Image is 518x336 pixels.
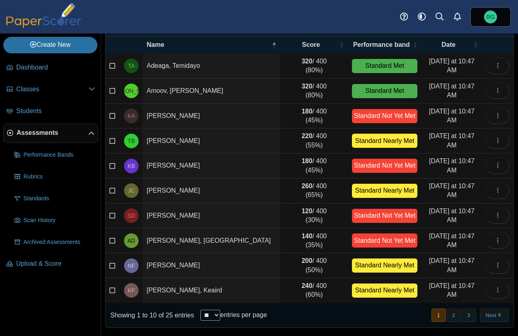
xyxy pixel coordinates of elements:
[3,58,98,78] a: Dashboard
[147,40,270,49] span: Name
[105,303,194,328] div: Showing 1 to 10 of 25 entries
[16,107,95,115] span: Students
[461,309,476,322] button: 3
[352,109,417,123] div: Standard Not Yet Met
[352,258,417,273] div: Standard Nearly Met
[128,63,135,69] span: Temidayo Adeaga
[301,157,312,164] b: 180
[143,79,280,104] td: Amoov, [PERSON_NAME]
[11,167,98,187] a: Rubrics
[23,151,95,159] span: Performance Bands
[280,153,348,178] td: / 400 (45%)
[429,183,475,198] time: Oct 7, 2025 at 10:47 AM
[301,58,312,65] b: 320
[16,259,95,268] span: Upload & Score
[352,84,417,98] div: Standard Met
[429,208,475,223] time: Oct 7, 2025 at 10:47 AM
[23,173,95,181] span: Rubrics
[128,263,135,269] span: Nia Forrest
[280,54,348,79] td: / 400 (80%)
[280,278,348,303] td: / 400 (60%)
[143,278,280,303] td: [PERSON_NAME], Keaird
[108,88,154,94] span: Jolaoluwa Amoov
[301,282,312,289] b: 240
[429,83,475,99] time: Oct 7, 2025 at 10:47 AM
[3,37,97,53] a: Create New
[143,54,280,79] td: Adeaga, Temidayo
[128,163,135,169] span: Krista Brandon
[11,211,98,230] a: Scan History
[280,229,348,254] td: / 400 (35%)
[301,233,312,239] b: 140
[128,113,135,119] span: Kennedi Amos
[429,233,475,248] time: Oct 7, 2025 at 10:47 AM
[431,309,509,322] nav: pagination
[425,40,472,49] span: Date
[16,63,95,72] span: Dashboard
[11,233,98,252] a: Archived Assessments
[301,183,312,189] b: 260
[449,8,466,26] a: Alerts
[3,124,98,143] a: Assessments
[128,138,135,144] span: Tawana Boyd
[429,157,475,173] time: Oct 7, 2025 at 10:47 AM
[429,282,475,298] time: Oct 7, 2025 at 10:47 AM
[128,288,135,293] span: Keaird Foster
[128,188,135,193] span: Janae Clinton
[272,41,276,49] span: Name : Activate to invert sorting
[11,145,98,165] a: Performance Bands
[16,85,88,94] span: Classes
[301,108,312,115] b: 180
[429,58,475,73] time: Oct 7, 2025 at 10:47 AM
[301,257,312,264] b: 200
[143,204,280,229] td: [PERSON_NAME]
[352,134,417,148] div: Standard Nearly Met
[143,229,280,254] td: [PERSON_NAME], [GEOGRAPHIC_DATA]
[11,189,98,208] a: Standards
[284,40,337,49] span: Score
[23,195,95,203] span: Standards
[429,257,475,273] time: Oct 7, 2025 at 10:47 AM
[352,184,417,198] div: Standard Nearly Met
[486,14,495,20] span: Rudy Gostowski
[301,208,312,214] b: 120
[280,79,348,104] td: / 400 (80%)
[127,238,135,244] span: Asia Davis
[23,238,95,246] span: Archived Assessments
[280,128,348,153] td: / 400 (55%)
[143,153,280,178] td: [PERSON_NAME]
[3,3,84,28] img: PaperScorer
[127,213,135,218] span: Sydni Daniels
[480,309,509,322] button: Next
[484,10,497,23] span: Rudy Gostowski
[143,128,280,153] td: [PERSON_NAME]
[352,233,417,248] div: Standard Not Yet Met
[3,102,98,121] a: Students
[143,253,280,278] td: [PERSON_NAME]
[143,104,280,129] td: [PERSON_NAME]
[301,83,312,90] b: 320
[432,309,446,322] button: 1
[143,178,280,204] td: [PERSON_NAME]
[339,41,344,49] span: Score : Activate to sort
[220,311,267,318] label: entries per page
[280,178,348,204] td: / 400 (65%)
[280,253,348,278] td: / 400 (50%)
[3,22,84,29] a: PaperScorer
[352,159,417,173] div: Standard Not Yet Met
[3,80,98,99] a: Classes
[413,41,417,49] span: Performance band : Activate to sort
[280,104,348,129] td: / 400 (45%)
[352,40,411,49] span: Performance band
[446,309,461,322] button: 2
[473,41,478,49] span: Date : Activate to sort
[429,132,475,148] time: Oct 7, 2025 at 10:47 AM
[3,254,98,274] a: Upload & Score
[352,283,417,298] div: Standard Nearly Met
[352,209,417,223] div: Standard Not Yet Met
[470,7,511,27] a: Rudy Gostowski
[301,132,312,139] b: 220
[429,108,475,124] time: Oct 7, 2025 at 10:47 AM
[17,128,88,137] span: Assessments
[352,59,417,73] div: Standard Met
